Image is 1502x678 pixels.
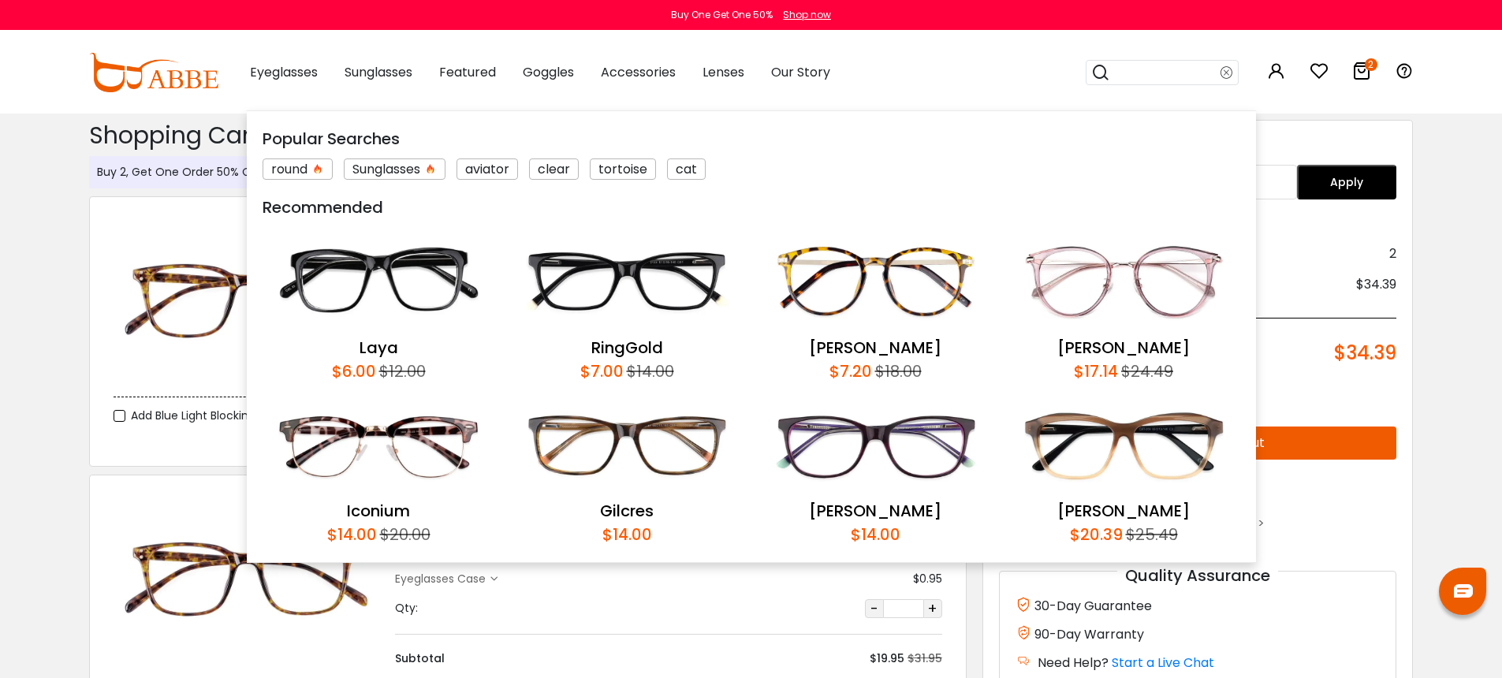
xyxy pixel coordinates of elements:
div: Recommended [263,196,1240,219]
span: $34.39 [1334,342,1396,364]
span: Sunglasses [345,63,412,81]
div: Shop now [783,8,831,22]
a: Iconium [347,500,410,522]
span: Goggles [523,63,574,81]
div: $31.95 [908,650,942,667]
a: [PERSON_NAME] [1057,337,1190,359]
div: Qty: [395,600,418,617]
div: $25.49 [1123,523,1178,546]
div: tortoise [590,158,656,180]
div: clear [529,158,579,180]
div: $6.00 [332,359,376,383]
span: Featured [439,63,496,81]
img: Iconium [263,391,495,500]
div: Eyeglasses Case [395,571,490,587]
div: $24.49 [1118,359,1173,383]
a: Laya [360,337,398,359]
div: $18.00 [872,359,922,383]
div: Popular Searches [263,127,1240,151]
div: $20.39 [1070,523,1123,546]
div: Subtotal [395,650,445,667]
img: Sonia [1008,391,1240,500]
span: Accessories [601,63,676,81]
div: $14.00 [327,523,377,546]
img: Naomi [1008,227,1240,336]
button: + [923,599,942,618]
img: Callie [759,227,992,336]
div: aviator [457,158,518,180]
img: Clinoster [114,234,379,367]
img: Hibbard [759,391,992,500]
div: Buy One Get One 50% [671,8,773,22]
span: 2 [1389,244,1396,263]
a: Start a Live Chat [1112,654,1214,672]
a: [PERSON_NAME] [809,337,941,359]
div: $14.00 [602,523,652,546]
h2: Shopping Cart [89,121,967,150]
div: $7.00 [580,359,624,383]
div: $7.20 [829,359,872,383]
img: chat [1454,584,1473,598]
button: Apply [1297,165,1396,199]
span: Eyeglasses [250,63,318,81]
a: [PERSON_NAME] [1057,500,1190,522]
a: Gilcres [600,500,654,522]
div: $14.00 [624,359,674,383]
div: $20.00 [377,523,430,546]
img: abbeglasses.com [89,53,218,92]
div: 30-Day Guarantee [1016,595,1381,616]
div: Sunglasses [344,158,445,180]
i: 2 [1365,58,1377,71]
div: $14.00 [851,523,900,546]
span: $34.39 [1356,275,1396,294]
span: Quality Assurance [1117,564,1278,587]
div: Buy 2, Get One Order 50% Off [97,164,315,181]
span: Our Story [771,63,830,81]
img: Laya [263,227,495,336]
span: Lenses [703,63,744,81]
button: - [865,599,884,618]
div: $0.95 [913,571,942,587]
img: Gilcres [511,391,744,500]
div: round [263,158,333,180]
div: cat [667,158,706,180]
div: $17.14 [1074,359,1118,383]
img: Clinoster [114,512,379,646]
div: $12.00 [376,359,426,383]
img: RingGold [511,227,744,336]
a: [PERSON_NAME] [809,500,941,522]
span: Add Blue Light Blocking [131,406,255,426]
span: Need Help? [1038,654,1109,672]
a: 2 [1352,65,1371,83]
div: 90-Day Warranty [1016,624,1381,644]
a: Shop now [775,8,831,21]
a: RingGold [591,337,663,359]
div: $19.95 [870,650,904,667]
